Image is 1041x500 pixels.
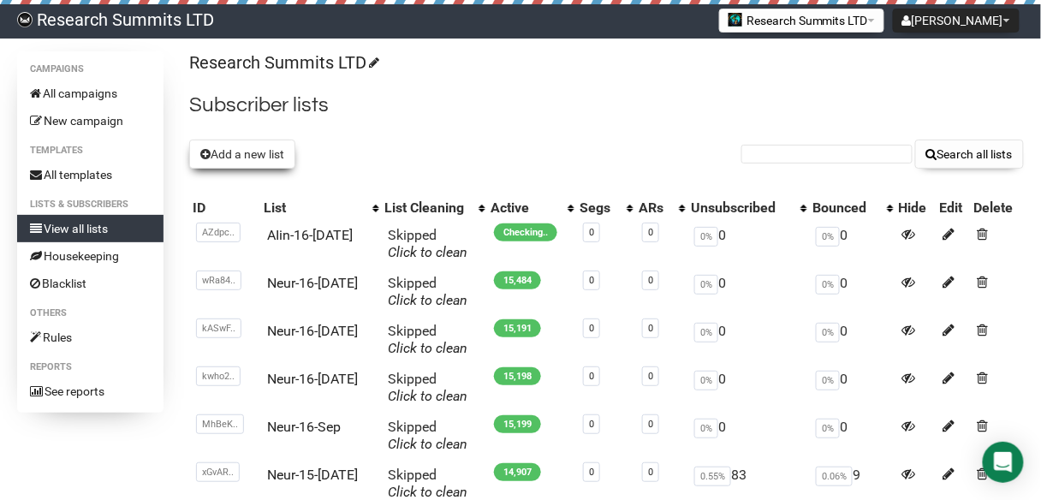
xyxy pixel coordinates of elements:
[388,388,467,404] a: Click to clean
[196,318,241,338] span: kASwF..
[648,467,653,478] a: 0
[196,223,241,242] span: AZdpc..
[589,467,594,478] a: 0
[816,419,840,438] span: 0%
[816,323,840,342] span: 0%
[687,316,809,364] td: 0
[196,462,240,482] span: xGvAR..
[17,140,164,161] li: Templates
[895,196,936,220] th: Hide: No sort applied, sorting is disabled
[694,323,718,342] span: 0%
[939,199,967,217] div: Edit
[589,371,594,382] a: 0
[719,9,884,33] button: Research Summits LTD
[809,364,895,412] td: 0
[694,467,731,486] span: 0.55%
[381,196,487,220] th: List Cleaning: No sort applied, activate to apply an ascending sort
[687,268,809,316] td: 0
[580,199,618,217] div: Segs
[491,199,559,217] div: Active
[589,227,594,238] a: 0
[983,442,1024,483] div: Open Intercom Messenger
[816,467,853,486] span: 0.06%
[388,436,467,452] a: Click to clean
[388,371,467,404] span: Skipped
[267,419,341,435] a: Neur-16-Sep
[494,367,541,385] span: 15,198
[694,275,718,295] span: 0%
[189,52,377,73] a: Research Summits LTD
[648,323,653,334] a: 0
[974,199,1020,217] div: Delete
[899,199,932,217] div: Hide
[809,220,895,268] td: 0
[971,196,1024,220] th: Delete: No sort applied, sorting is disabled
[267,467,358,483] a: Neur-15-[DATE]
[388,340,467,356] a: Click to clean
[388,227,467,260] span: Skipped
[816,227,840,247] span: 0%
[687,220,809,268] td: 0
[915,140,1024,169] button: Search all lists
[388,467,467,500] span: Skipped
[494,319,541,337] span: 15,191
[17,161,164,188] a: All templates
[388,419,467,452] span: Skipped
[267,227,353,243] a: AIin-16-[DATE]
[189,140,295,169] button: Add a new list
[388,292,467,308] a: Click to clean
[648,227,653,238] a: 0
[17,215,164,242] a: View all lists
[812,199,877,217] div: Bounced
[687,364,809,412] td: 0
[576,196,635,220] th: Segs: No sort applied, activate to apply an ascending sort
[196,366,241,386] span: kwho2..
[639,199,670,217] div: ARs
[388,275,467,308] span: Skipped
[648,371,653,382] a: 0
[267,275,358,291] a: Neur-16-[DATE]
[691,199,792,217] div: Unsubscribed
[17,59,164,80] li: Campaigns
[388,244,467,260] a: Click to clean
[816,275,840,295] span: 0%
[809,412,895,460] td: 0
[809,196,895,220] th: Bounced: No sort applied, activate to apply an ascending sort
[17,378,164,405] a: See reports
[264,199,364,217] div: List
[589,323,594,334] a: 0
[893,9,1020,33] button: [PERSON_NAME]
[196,271,241,290] span: wRa84..
[17,357,164,378] li: Reports
[17,107,164,134] a: New campaign
[17,194,164,215] li: Lists & subscribers
[17,270,164,297] a: Blacklist
[589,419,594,430] a: 0
[936,196,970,220] th: Edit: No sort applied, sorting is disabled
[809,268,895,316] td: 0
[694,419,718,438] span: 0%
[189,196,260,220] th: ID: No sort applied, sorting is disabled
[494,271,541,289] span: 15,484
[267,323,358,339] a: Neur-16-[DATE]
[17,324,164,351] a: Rules
[17,303,164,324] li: Others
[193,199,257,217] div: ID
[267,371,358,387] a: Neur-16-[DATE]
[494,223,557,241] span: Checking..
[189,90,1024,121] h2: Subscriber lists
[17,12,33,27] img: bccbfd5974049ef095ce3c15df0eef5a
[687,196,809,220] th: Unsubscribed: No sort applied, activate to apply an ascending sort
[816,371,840,390] span: 0%
[388,323,467,356] span: Skipped
[494,415,541,433] span: 15,199
[589,275,594,286] a: 0
[384,199,470,217] div: List Cleaning
[809,316,895,364] td: 0
[729,13,742,27] img: 2.jpg
[648,419,653,430] a: 0
[635,196,687,220] th: ARs: No sort applied, activate to apply an ascending sort
[694,227,718,247] span: 0%
[196,414,244,434] span: MhBeK..
[648,275,653,286] a: 0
